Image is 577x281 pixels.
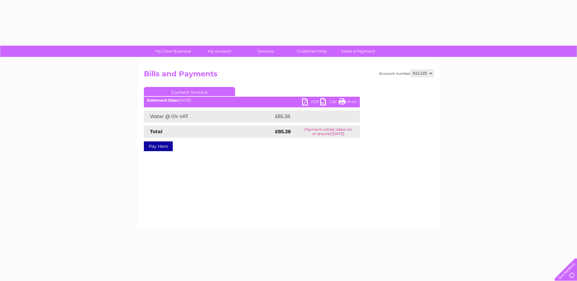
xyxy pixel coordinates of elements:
a: Customer Help [287,46,337,57]
a: Make A Payment [333,46,383,57]
td: £85.38 [273,110,347,123]
strong: £85.38 [275,129,291,134]
h2: Bills and Payments [144,70,433,81]
a: Pay Here [144,141,173,151]
a: CSV [320,98,339,107]
a: PDF [302,98,320,107]
b: Statement Date: [147,98,178,102]
td: Payment will be taken on or around [DATE] [297,126,360,138]
a: Current Invoice [144,87,235,96]
a: Print [339,98,357,107]
a: My Account [194,46,245,57]
td: Water @ 0% VAT [144,110,273,123]
div: Account number [379,70,433,77]
a: Services [241,46,291,57]
strong: Total [150,129,162,134]
a: My Clear Business [148,46,198,57]
div: [DATE] [144,98,360,102]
